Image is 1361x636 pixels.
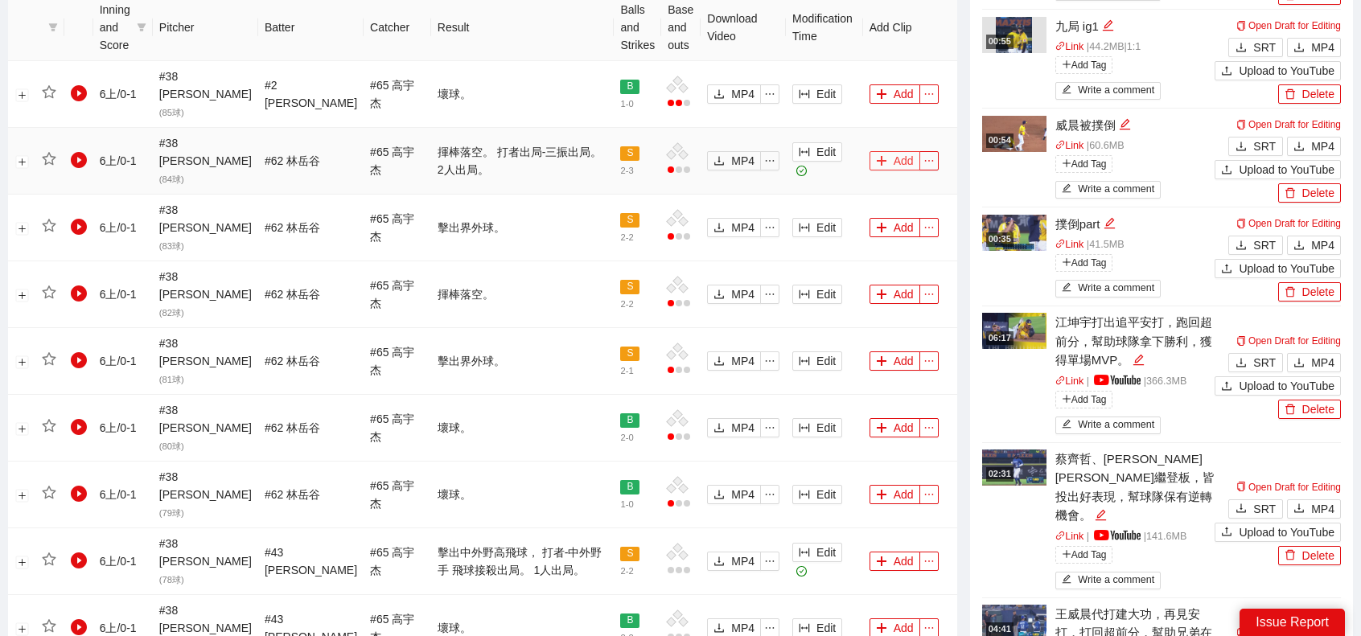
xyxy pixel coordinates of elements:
[986,622,1014,636] div: 04:41
[1221,263,1232,276] span: upload
[370,279,414,310] span: # 65 高宇杰
[1055,215,1215,234] div: 撲倒part
[1236,482,1341,493] a: Open Draft for Editing
[761,422,779,433] span: ellipsis
[1253,39,1276,56] span: SRT
[15,222,28,235] button: Expand row
[1287,499,1341,519] button: downloadMP4
[1095,509,1107,521] span: edit
[920,222,938,233] span: ellipsis
[1221,65,1232,78] span: upload
[1055,572,1162,589] button: editWrite a comment
[919,552,939,571] button: ellipsis
[15,88,28,101] button: Expand row
[1221,526,1232,539] span: upload
[1236,21,1246,31] span: copy
[707,151,761,170] button: downloadMP4
[1221,380,1232,393] span: upload
[1055,116,1215,135] div: 威晨被撲倒
[713,222,725,235] span: download
[761,222,779,233] span: ellipsis
[15,556,28,568] button: Expand row
[431,128,615,195] td: 揮棒落空。 打者出局-三振出局。 2人出局。
[1062,158,1071,168] span: plus
[1102,19,1114,31] span: edit
[796,166,807,176] span: check-circle
[920,355,938,367] span: ellipsis
[713,289,725,302] span: download
[1236,141,1247,154] span: download
[731,219,755,236] span: MP4
[1055,181,1162,199] button: editWrite a comment
[876,422,887,435] span: plus
[431,195,615,261] td: 擊出界外球。
[1285,88,1296,101] span: delete
[792,285,842,304] button: column-widthEdit
[620,213,639,228] span: S
[760,351,779,371] button: ellipsis
[876,88,887,101] span: plus
[1253,236,1276,254] span: SRT
[1236,336,1246,346] span: copy
[15,155,28,168] button: Expand row
[919,285,939,304] button: ellipsis
[159,70,252,118] span: # 38 [PERSON_NAME]
[816,352,836,370] span: Edit
[870,552,920,571] button: plusAdd
[370,146,414,176] span: # 65 高宇杰
[731,152,755,170] span: MP4
[792,218,842,237] button: column-widthEdit
[1055,56,1113,74] span: Add Tag
[876,289,887,302] span: plus
[761,489,779,500] span: ellipsis
[713,355,725,368] span: download
[1285,286,1296,299] span: delete
[1055,531,1084,542] a: linkLink
[1228,38,1283,57] button: downloadSRT
[1311,236,1334,254] span: MP4
[1062,574,1072,586] span: edit
[1055,280,1162,297] button: editWrite a comment
[870,218,920,237] button: plusAdd
[1278,546,1341,565] button: deleteDelete
[159,137,252,185] span: # 38 [PERSON_NAME]
[799,222,810,235] span: column-width
[620,166,633,175] span: 2 - 3
[1055,375,1084,387] a: linkLink
[71,85,87,101] span: play-circle
[919,485,939,504] button: ellipsis
[1239,523,1334,541] span: Upload to YouTube
[816,85,836,103] span: Edit
[799,88,810,101] span: column-width
[1095,506,1107,525] div: Edit
[1055,239,1066,249] span: link
[792,418,842,437] button: column-widthEdit
[1119,118,1131,130] span: edit
[731,285,755,303] span: MP4
[159,203,252,252] span: # 38 [PERSON_NAME]
[1287,137,1341,156] button: downloadMP4
[799,547,810,560] span: column-width
[370,212,414,243] span: # 65 高宇杰
[1104,215,1116,234] div: Edit
[1293,503,1305,515] span: download
[620,232,633,242] span: 2 - 2
[100,88,137,101] span: 6 上 / 0 - 1
[707,351,761,371] button: downloadMP4
[1094,375,1141,385] img: yt_logo_rgb_light.a676ea31.png
[1236,335,1341,347] a: Open Draft for Editing
[1119,116,1131,135] div: Edit
[45,23,61,32] span: filter
[713,88,725,101] span: download
[707,485,761,504] button: downloadMP4
[799,289,810,302] span: column-width
[1236,119,1341,130] a: Open Draft for Editing
[431,261,615,328] td: 揮棒落空。
[265,221,320,234] span: # 62 林岳谷
[792,543,842,562] button: column-widthEdit
[761,289,779,300] span: ellipsis
[1240,609,1345,636] div: Issue Report
[1055,237,1215,253] p: | 41.5 MB
[920,155,938,166] span: ellipsis
[982,116,1046,152] img: 0f18a385-b542-4180-ba02-c1a789e0416a.jpg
